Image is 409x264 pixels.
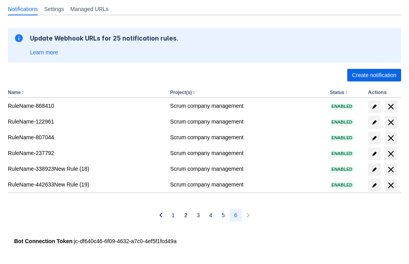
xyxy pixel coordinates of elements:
[197,209,200,222] span: 3
[386,149,396,159] span: delete
[347,69,401,81] button: Create notification
[167,209,180,222] button: Page 1
[170,165,323,173] div: Scrum company management
[44,5,64,13] span: Settings
[352,69,396,81] span: Create notification
[371,135,378,141] span: edit
[8,90,21,95] button: Name
[14,237,395,245] div: : jc-df640c46-6f09-4632-a7c0-4ef5f1fcd49a
[371,166,378,173] span: edit
[70,5,109,13] span: Managed URLs
[30,34,179,42] h2: Update Webhook URLs for 25 notification rules.
[330,104,354,109] span: Enabled
[330,90,345,95] button: Status
[8,165,164,173] div: RuleName-338923New Rule (18)
[204,209,217,222] button: Page 4
[8,102,164,110] div: RuleName-868410
[242,209,254,222] button: Next
[386,102,396,111] span: delete
[386,133,396,143] span: delete
[386,181,396,190] span: delete
[8,133,164,141] div: RuleName-807044
[172,209,175,222] span: 1
[217,209,230,222] button: Page 5
[371,119,378,126] span: edit
[170,133,323,141] div: Scrum company management
[330,167,354,172] span: Enabled
[170,149,323,157] div: Scrum company management
[209,209,212,222] span: 4
[14,238,72,244] strong: Bot Connection Token
[371,182,378,188] span: edit
[155,209,167,222] button: Previous
[222,209,225,222] span: 5
[330,136,354,140] span: Enabled
[179,209,192,222] button: Page 2
[330,120,354,124] span: Enabled
[8,5,38,13] span: Notifications
[170,181,323,188] div: Scrum company management
[386,165,396,174] span: delete
[184,209,187,222] span: 2
[30,48,58,56] a: Learn more
[14,33,24,43] span: information
[386,118,396,127] span: delete
[170,90,192,95] button: Project(s)
[8,118,164,126] div: RuleName-122961
[230,209,242,222] button: Page 6
[365,88,401,98] th: Actions
[8,181,164,188] div: RuleName-442633New Rule (19)
[234,209,238,222] span: 6
[170,102,323,110] div: Scrum company management
[371,103,378,110] span: edit
[330,151,354,156] span: Enabled
[371,151,378,157] span: edit
[170,118,323,126] div: Scrum company management
[192,209,204,222] button: Page 3
[330,183,354,187] span: Enabled
[155,209,255,222] nav: Pagination
[8,149,164,157] div: RuleName-237792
